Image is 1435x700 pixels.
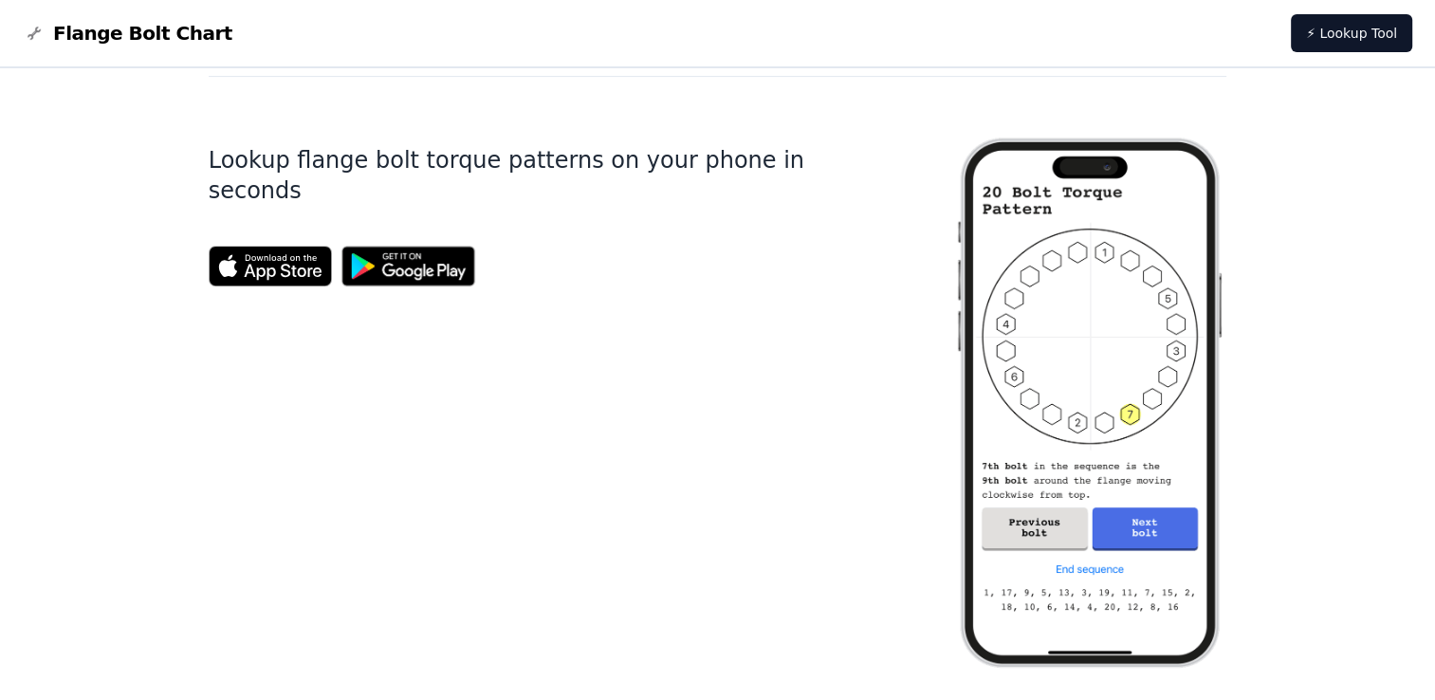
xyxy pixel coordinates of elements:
[23,20,232,46] a: Flange Bolt Chart LogoFlange Bolt Chart
[332,236,486,296] img: Get it on Google Play
[953,107,1226,698] img: Flange bolt chart app screenshot
[209,246,332,286] img: App Store badge for the Flange Bolt Chart app
[23,22,46,45] img: Flange Bolt Chart Logo
[209,145,893,206] h1: Lookup flange bolt torque patterns on your phone in seconds
[53,20,232,46] span: Flange Bolt Chart
[1291,14,1412,52] a: ⚡ Lookup Tool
